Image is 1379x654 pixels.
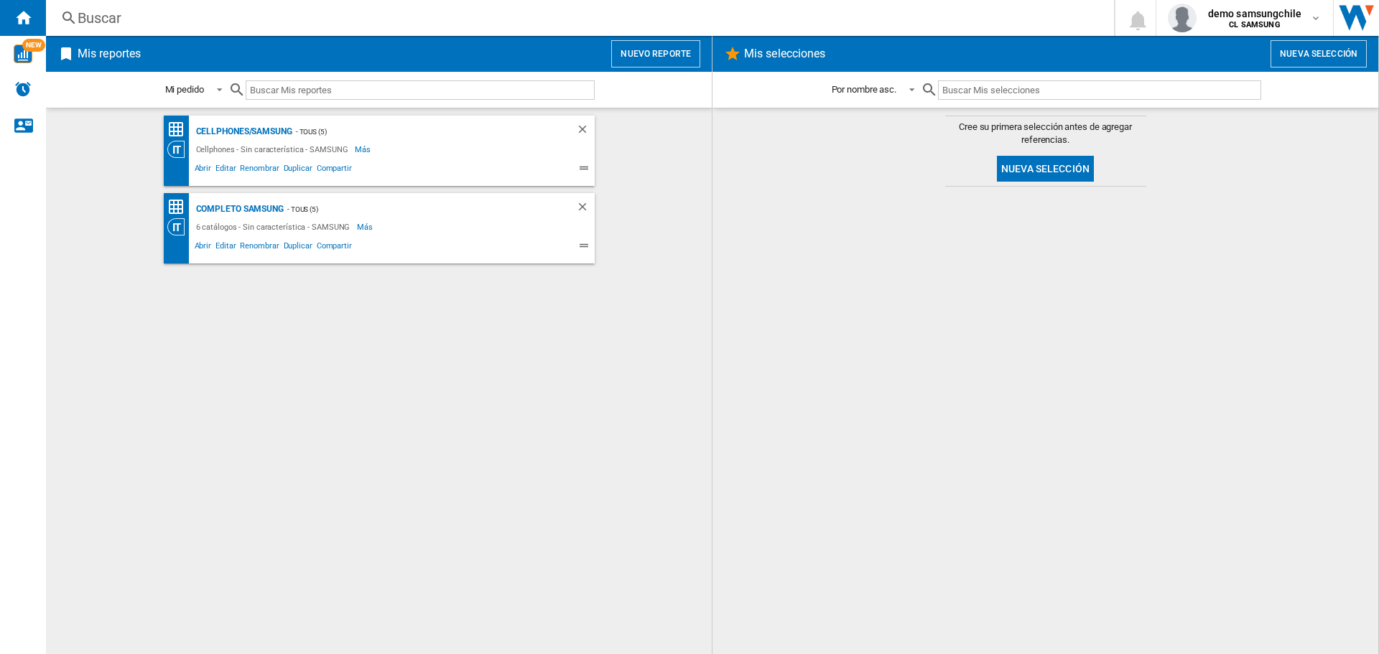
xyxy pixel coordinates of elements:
[576,123,595,141] div: Borrar
[167,218,192,235] div: Visión Categoría
[741,40,829,67] h2: Mis selecciones
[611,40,700,67] button: Nuevo reporte
[167,141,192,158] div: Visión Categoría
[192,141,356,158] div: Cellphones - Sin característica - SAMSUNG
[165,84,204,95] div: Mi pedido
[315,162,354,179] span: Compartir
[246,80,595,100] input: Buscar Mis reportes
[213,162,238,179] span: Editar
[357,218,375,235] span: Más
[355,141,373,158] span: Más
[832,84,897,95] div: Por nombre asc.
[78,8,1077,28] div: Buscar
[1168,4,1197,32] img: profile.jpg
[238,239,281,256] span: Renombrar
[315,239,354,256] span: Compartir
[192,239,214,256] span: Abrir
[997,156,1094,182] button: Nueva selección
[938,80,1260,100] input: Buscar Mis selecciones
[14,80,32,98] img: alerts-logo.svg
[22,39,45,52] span: NEW
[75,40,144,67] h2: Mis reportes
[284,200,547,218] div: - TOUS (5)
[213,239,238,256] span: Editar
[192,123,292,141] div: Cellphones/SAMSUNG
[238,162,281,179] span: Renombrar
[282,162,315,179] span: Duplicar
[1229,20,1280,29] b: CL SAMSUNG
[192,162,214,179] span: Abrir
[1271,40,1367,67] button: Nueva selección
[576,200,595,218] div: Borrar
[1208,6,1301,21] span: demo samsungchile
[167,198,192,216] div: Matriz de precios
[192,200,284,218] div: Completo SAMSUNG
[282,239,315,256] span: Duplicar
[945,121,1146,146] span: Cree su primera selección antes de agregar referencias.
[192,218,358,235] div: 6 catálogos - Sin característica - SAMSUNG
[292,123,547,141] div: - TOUS (5)
[14,45,32,63] img: wise-card.svg
[167,121,192,139] div: Matriz de precios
